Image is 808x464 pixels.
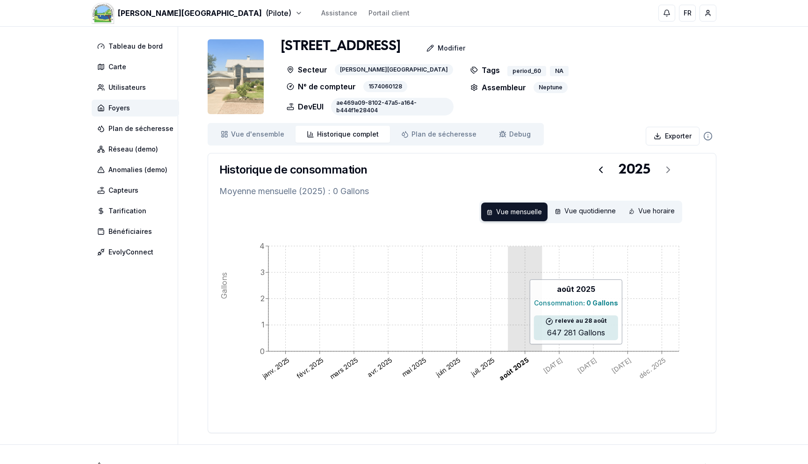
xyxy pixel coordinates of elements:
a: Debug [488,126,542,143]
a: Portail client [368,8,410,18]
div: 2025 [619,161,650,178]
span: Debug [509,130,531,139]
tspan: 0 [260,347,265,356]
span: Carte [108,62,126,72]
span: FR [684,8,692,18]
tspan: 2 [260,294,265,303]
a: Carte [92,58,183,75]
a: Assistance [321,8,357,18]
a: Plan de sécheresse [92,120,183,137]
span: EvolyConnect [108,247,153,257]
tspan: 1 [261,320,265,329]
div: ae469a09-8102-47a5-a164-b444f1e28404 [331,98,454,116]
a: Bénéficiaires [92,223,183,240]
span: Réseau (demo) [108,145,158,154]
span: Plan de sécheresse [108,124,173,133]
a: Foyers [92,100,183,116]
div: Vue horaire [623,203,680,221]
tspan: Gallons [219,272,229,299]
span: Foyers [108,103,130,113]
tspan: 3 [260,268,265,277]
span: Plan de sécheresse [411,130,476,139]
span: Tableau de bord [108,42,163,51]
tspan: 4 [260,241,265,251]
img: unit Image [208,39,264,114]
button: Exporter [646,127,700,145]
a: EvolyConnect [92,244,183,261]
p: Modifier [438,43,465,53]
a: Anomalies (demo) [92,161,183,178]
div: Vue mensuelle [481,203,548,221]
p: Assembleur [470,82,526,93]
img: Morgan's Point Resort Logo [92,2,114,24]
span: (Pilote) [266,7,291,19]
h1: [STREET_ADDRESS] [281,38,400,55]
span: Vue d'ensemble [231,130,284,139]
span: Tarification [108,206,146,216]
span: Bénéficiaires [108,227,152,236]
a: Vue d'ensemble [209,126,296,143]
div: [PERSON_NAME][GEOGRAPHIC_DATA] [335,64,453,75]
a: Plan de sécheresse [390,126,488,143]
a: Modifier [400,39,473,58]
div: NA [550,66,569,76]
p: Moyenne mensuelle (2025) : 0 Gallons [219,185,705,198]
button: [PERSON_NAME][GEOGRAPHIC_DATA](Pilote) [92,7,303,19]
a: Tableau de bord [92,38,183,55]
a: Utilisateurs [92,79,183,96]
span: Capteurs [108,186,138,195]
a: Historique complet [296,126,390,143]
span: Anomalies (demo) [108,165,167,174]
a: Capteurs [92,182,183,199]
div: 1574060128 [363,81,407,92]
span: [PERSON_NAME][GEOGRAPHIC_DATA] [118,7,262,19]
p: DevEUI [287,98,324,116]
div: Vue quotidienne [549,203,621,221]
span: Historique complet [317,130,379,139]
a: Tarification [92,203,183,219]
span: Utilisateurs [108,83,146,92]
div: period_60 [507,66,546,76]
h3: Historique de consommation [219,162,367,177]
div: Neptune [534,82,568,93]
p: N° de compteur [287,81,356,92]
p: Tags [470,64,500,76]
p: Secteur [287,64,327,75]
button: FR [679,5,696,22]
a: Réseau (demo) [92,141,183,158]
